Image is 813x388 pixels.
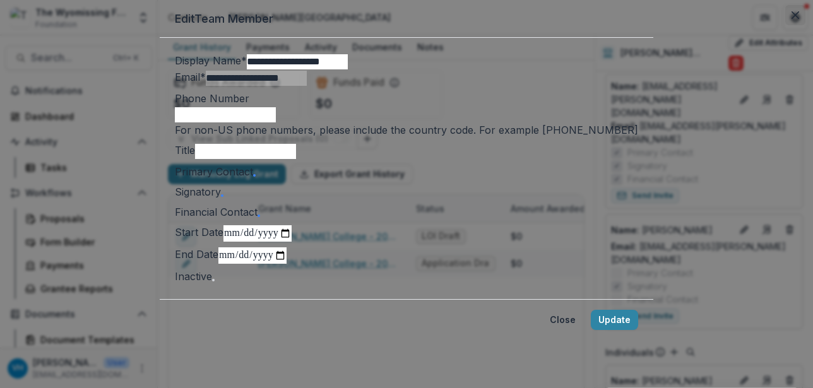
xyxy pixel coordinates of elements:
[175,248,218,261] label: End Date
[175,92,249,105] label: Phone Number
[175,71,206,83] label: Email
[175,206,258,218] label: Financial Contact
[175,54,247,67] label: Display Name
[175,165,253,178] label: Primary Contact
[175,185,221,198] label: Signatory
[175,226,223,238] label: Start Date
[591,310,638,330] button: Update
[175,144,195,156] label: Title
[175,122,638,138] div: For non-US phone numbers, please include the country code. For example [PHONE_NUMBER]
[785,5,805,25] button: Close
[175,270,212,283] label: Inactive
[542,310,583,330] button: Close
